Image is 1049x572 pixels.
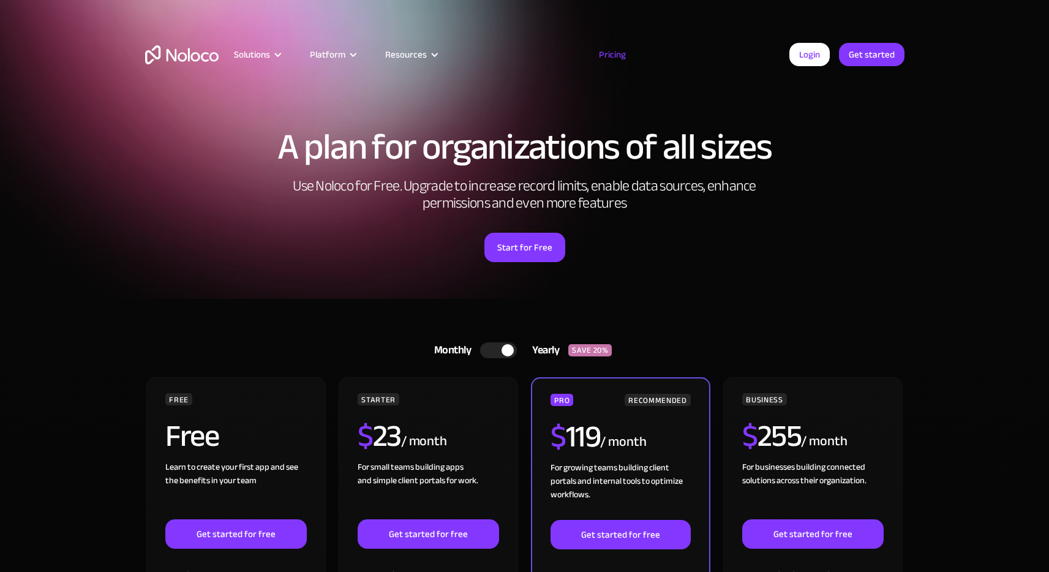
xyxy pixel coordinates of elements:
a: Get started for free [165,519,306,549]
h2: 255 [742,421,801,451]
div: Solutions [219,47,295,62]
a: Get started for free [358,519,498,549]
div: For small teams building apps and simple client portals for work. ‍ [358,461,498,519]
div: / month [401,432,447,451]
div: Platform [295,47,370,62]
div: PRO [551,394,573,406]
h2: Free [165,421,219,451]
a: Get started for free [742,519,883,549]
div: FREE [165,393,192,405]
h2: 23 [358,421,401,451]
div: STARTER [358,393,399,405]
div: Yearly [517,341,568,359]
a: home [145,45,219,64]
div: Platform [310,47,345,62]
div: SAVE 20% [568,344,612,356]
a: Start for Free [484,233,565,262]
div: Monthly [419,341,481,359]
h1: A plan for organizations of all sizes [145,129,904,165]
a: Get started for free [551,520,690,549]
div: For growing teams building client portals and internal tools to optimize workflows. [551,461,690,520]
a: Get started [839,43,904,66]
div: BUSINESS [742,393,786,405]
div: RECOMMENDED [625,394,690,406]
h2: 119 [551,421,600,452]
div: Resources [385,47,427,62]
span: $ [551,408,566,465]
div: For businesses building connected solutions across their organization. ‍ [742,461,883,519]
div: Learn to create your first app and see the benefits in your team ‍ [165,461,306,519]
h2: Use Noloco for Free. Upgrade to increase record limits, enable data sources, enhance permissions ... [280,178,770,212]
a: Login [789,43,830,66]
div: Solutions [234,47,270,62]
span: $ [358,407,373,465]
div: / month [600,432,646,452]
span: $ [742,407,758,465]
div: / month [801,432,847,451]
div: Resources [370,47,451,62]
a: Pricing [584,47,641,62]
